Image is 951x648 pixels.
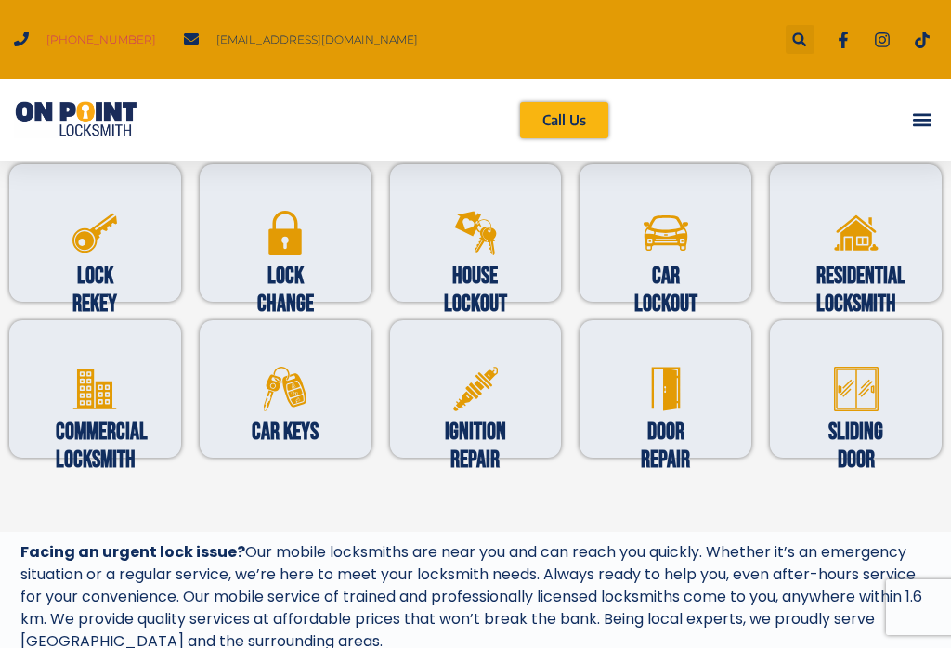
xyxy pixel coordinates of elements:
h2: IGNITION REPAIR [436,419,515,474]
a: Car Lockout [626,211,705,255]
a: Sliding door [816,367,895,411]
a: Call Us [520,102,608,138]
div: Search [786,25,814,54]
a: Lock Rekey [56,211,135,255]
h2: Car Lockout [626,263,705,318]
a: Lock change [246,211,325,255]
a: Residential Locksmith [816,211,895,255]
h2: Lock change [246,263,325,318]
a: IGNITION REPAIR [436,367,515,411]
h2: Residential Locksmith [816,263,895,318]
h2: Sliding door [816,419,895,474]
a: [PHONE_NUMBER] [46,27,156,52]
a: House Lockout [436,211,515,255]
h2: House Lockout [436,263,515,318]
strong: Facing an urgent lock issue? [20,541,245,563]
h2: Lock Rekey [56,263,135,318]
a: Car Keys [246,367,325,411]
h2: Door Repair [626,419,705,474]
span: Call Us [542,113,586,127]
h2: Car Keys [246,419,325,447]
span: [EMAIL_ADDRESS][DOMAIN_NAME] [212,27,418,52]
h2: Commercial Locksmith [56,419,135,474]
div: Menu Toggle [906,105,937,136]
a: Commercial Locksmith [56,367,135,411]
a: Door Repair [626,367,705,411]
